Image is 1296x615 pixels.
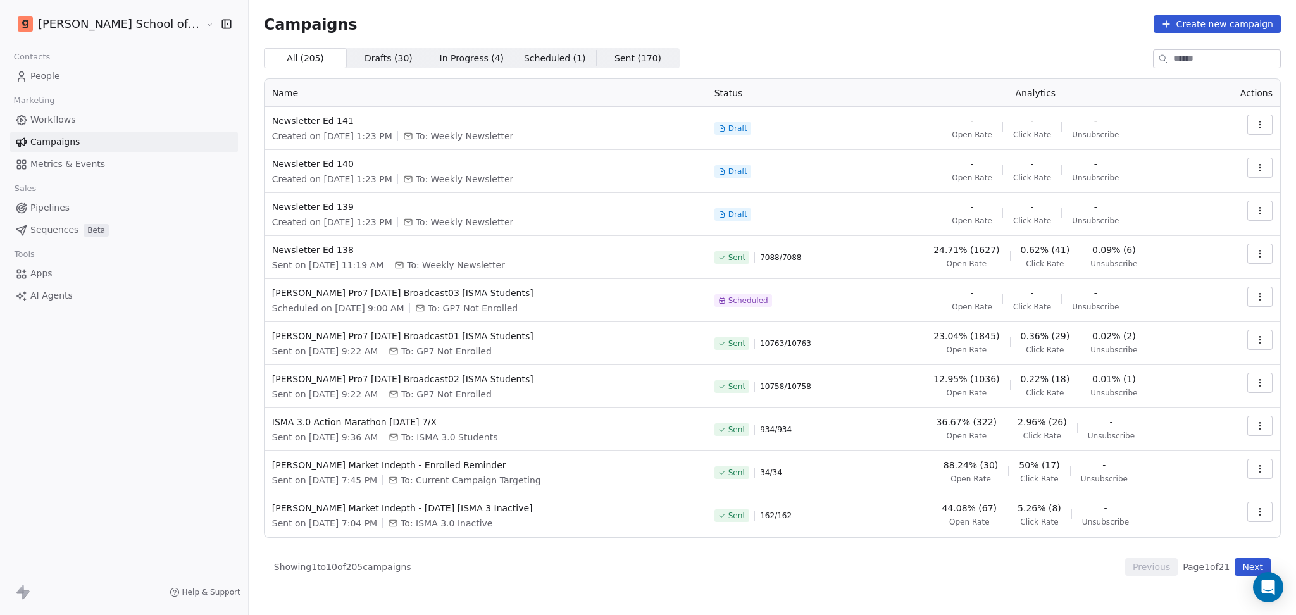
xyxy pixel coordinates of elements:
[30,70,60,83] span: People
[84,224,109,237] span: Beta
[728,468,745,478] span: Sent
[1021,244,1070,256] span: 0.62% (41)
[760,252,801,263] span: 7088 / 7088
[272,216,392,228] span: Created on [DATE] 1:23 PM
[272,345,378,357] span: Sent on [DATE] 9:22 AM
[947,388,987,398] span: Open Rate
[1030,287,1033,299] span: -
[30,267,53,280] span: Apps
[272,373,699,385] span: [PERSON_NAME] Pro7 [DATE] Broadcast02 [ISMA Students]
[947,345,987,355] span: Open Rate
[947,431,987,441] span: Open Rate
[30,223,78,237] span: Sequences
[18,16,33,32] img: Goela%20School%20Logos%20(4).png
[760,468,782,478] span: 34 / 34
[10,154,238,175] a: Metrics & Events
[401,388,492,401] span: To: GP7 Not Enrolled
[272,201,699,213] span: Newsletter Ed 139
[1072,302,1119,312] span: Unsubscribe
[1072,216,1119,226] span: Unsubscribe
[1020,474,1058,484] span: Click Rate
[1102,459,1106,471] span: -
[728,209,747,220] span: Draft
[1021,330,1070,342] span: 0.36% (29)
[407,259,505,271] span: To: Weekly Newsletter
[264,15,358,33] span: Campaigns
[1094,115,1097,127] span: -
[1026,345,1064,355] span: Click Rate
[1013,302,1051,312] span: Click Rate
[1109,416,1112,428] span: -
[1253,572,1283,602] div: Open Intercom Messenger
[272,517,377,530] span: Sent on [DATE] 7:04 PM
[614,52,661,65] span: Sent ( 170 )
[10,220,238,240] a: SequencesBeta
[272,287,699,299] span: [PERSON_NAME] Pro7 [DATE] Broadcast03 [ISMA Students]
[1013,216,1051,226] span: Click Rate
[416,173,514,185] span: To: Weekly Newsletter
[1072,173,1119,183] span: Unsubscribe
[1094,158,1097,170] span: -
[1082,517,1129,527] span: Unsubscribe
[272,244,699,256] span: Newsletter Ed 138
[1090,345,1137,355] span: Unsubscribe
[944,459,999,471] span: 88.24% (30)
[524,52,586,65] span: Scheduled ( 1 )
[952,130,992,140] span: Open Rate
[933,373,999,385] span: 12.95% (1036)
[272,158,699,170] span: Newsletter Ed 140
[1013,130,1051,140] span: Click Rate
[760,382,811,392] span: 10758 / 10758
[971,287,974,299] span: -
[949,517,990,527] span: Open Rate
[1030,201,1033,213] span: -
[272,474,377,487] span: Sent on [DATE] 7:45 PM
[1026,388,1064,398] span: Click Rate
[933,330,999,342] span: 23.04% (1845)
[937,416,997,428] span: 36.67% (322)
[30,158,105,171] span: Metrics & Events
[707,79,865,107] th: Status
[401,474,540,487] span: To: Current Campaign Targeting
[971,201,974,213] span: -
[1183,561,1230,573] span: Page 1 of 21
[272,502,699,514] span: [PERSON_NAME] Market Indepth - [DATE] [ISMA 3 Inactive]
[10,66,238,87] a: People
[1235,558,1271,576] button: Next
[10,285,238,306] a: AI Agents
[865,79,1206,107] th: Analytics
[272,259,383,271] span: Sent on [DATE] 11:19 AM
[728,425,745,435] span: Sent
[1125,558,1178,576] button: Previous
[728,511,745,521] span: Sent
[272,173,392,185] span: Created on [DATE] 1:23 PM
[272,416,699,428] span: ISMA 3.0 Action Marathon [DATE] 7/X
[1092,244,1136,256] span: 0.09% (6)
[760,339,811,349] span: 10763 / 10763
[30,201,70,214] span: Pipelines
[1021,373,1070,385] span: 0.22% (18)
[1030,158,1033,170] span: -
[1090,388,1137,398] span: Unsubscribe
[952,173,992,183] span: Open Rate
[416,216,514,228] span: To: Weekly Newsletter
[8,47,56,66] span: Contacts
[728,295,768,306] span: Scheduled
[15,13,197,35] button: [PERSON_NAME] School of Finance LLP
[971,115,974,127] span: -
[401,517,492,530] span: To: ISMA 3.0 Inactive
[1092,373,1136,385] span: 0.01% (1)
[1104,502,1107,514] span: -
[30,289,73,302] span: AI Agents
[440,52,504,65] span: In Progress ( 4 )
[182,587,240,597] span: Help & Support
[1081,474,1128,484] span: Unsubscribe
[971,158,974,170] span: -
[1092,330,1136,342] span: 0.02% (2)
[8,91,60,110] span: Marketing
[1013,173,1051,183] span: Click Rate
[38,16,202,32] span: [PERSON_NAME] School of Finance LLP
[952,302,992,312] span: Open Rate
[1026,259,1064,269] span: Click Rate
[952,216,992,226] span: Open Rate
